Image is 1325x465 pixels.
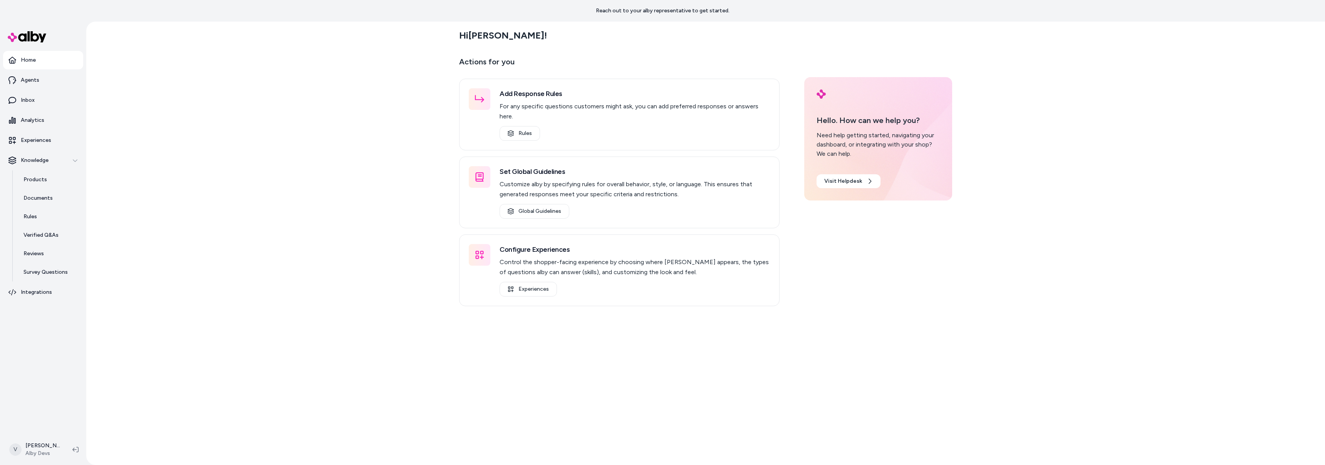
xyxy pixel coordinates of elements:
div: Need help getting started, navigating your dashboard, or integrating with your shop? We can help. [817,131,940,158]
p: Rules [23,213,37,221]
span: Alby Devs [25,450,60,457]
p: Control the shopper-facing experience by choosing where [PERSON_NAME] appears, the types of quest... [500,257,770,277]
a: Home [3,51,83,69]
a: Inbox [3,91,83,110]
p: Survey Questions [23,268,68,276]
h2: Hi [PERSON_NAME] ! [459,30,547,41]
a: Integrations [3,283,83,302]
p: Inbox [21,96,35,104]
button: Knowledge [3,151,83,170]
a: Rules [16,207,83,226]
a: Products [16,170,83,189]
p: Actions for you [459,56,780,74]
a: Agents [3,71,83,89]
p: Knowledge [21,157,49,164]
a: Experiences [500,282,557,297]
p: Documents [23,194,53,202]
p: Products [23,176,47,184]
a: Visit Helpdesk [817,174,881,188]
a: Experiences [3,131,83,150]
p: Reviews [23,250,44,258]
a: Analytics [3,111,83,130]
p: Agents [21,76,39,84]
button: V[PERSON_NAME]Alby Devs [5,437,66,462]
p: Verified Q&As [23,231,59,239]
a: Global Guidelines [500,204,569,219]
a: Reviews [16,244,83,263]
img: alby Logo [817,89,826,99]
p: Customize alby by specifying rules for overall behavior, style, or language. This ensures that ge... [500,179,770,199]
h3: Add Response Rules [500,88,770,99]
p: Integrations [21,288,52,296]
p: Analytics [21,116,44,124]
span: V [9,443,22,456]
a: Survey Questions [16,263,83,281]
a: Rules [500,126,540,141]
p: [PERSON_NAME] [25,442,60,450]
a: Verified Q&As [16,226,83,244]
img: alby Logo [8,31,46,42]
a: Documents [16,189,83,207]
p: Experiences [21,136,51,144]
h3: Configure Experiences [500,244,770,255]
p: Hello. How can we help you? [817,115,940,126]
p: For any specific questions customers might ask, you can add preferred responses or answers here. [500,101,770,121]
h3: Set Global Guidelines [500,166,770,177]
p: Reach out to your alby representative to get started. [596,7,730,15]
p: Home [21,56,36,64]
